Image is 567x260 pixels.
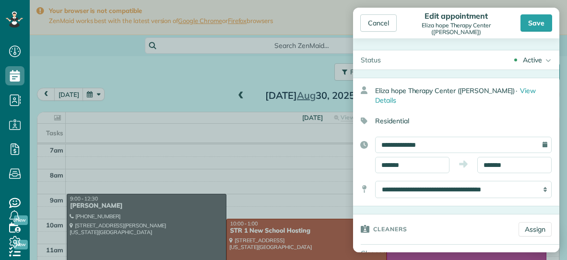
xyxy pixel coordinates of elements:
[520,14,552,32] div: Save
[353,50,389,70] div: Status
[373,214,407,243] h3: Cleaners
[401,22,511,35] div: Eliza hope Therapy Center ([PERSON_NAME])
[516,86,517,95] span: ·
[523,55,542,65] div: Active
[353,113,552,129] div: Residential
[401,11,511,21] div: Edit appointment
[360,14,397,32] div: Cancel
[375,82,559,109] div: Eliza hope Therapy Center ([PERSON_NAME])
[519,222,552,236] a: Assign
